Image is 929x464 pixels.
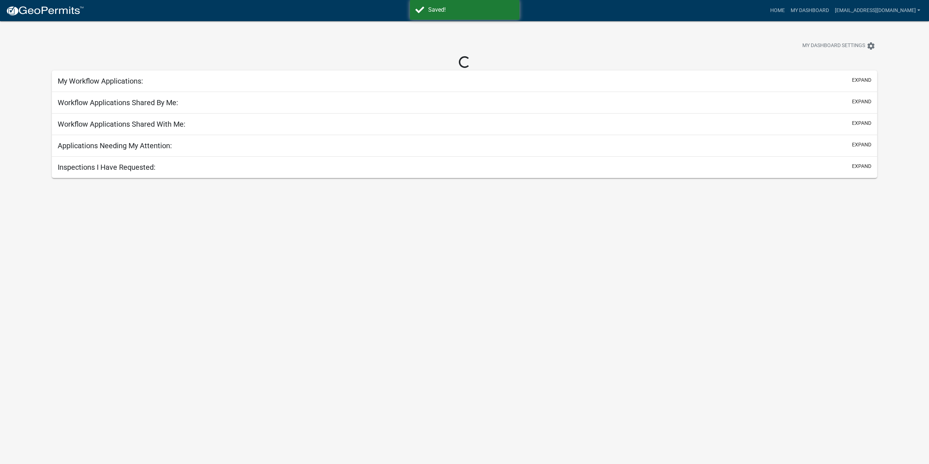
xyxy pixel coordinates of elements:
button: expand [852,98,871,106]
i: settings [867,42,875,50]
button: expand [852,76,871,84]
a: My Dashboard [788,4,832,18]
h5: My Workflow Applications: [58,77,143,85]
div: Saved! [428,5,514,14]
button: expand [852,162,871,170]
button: expand [852,141,871,149]
span: My Dashboard Settings [802,42,865,50]
a: Home [767,4,788,18]
button: My Dashboard Settingssettings [796,39,881,53]
button: expand [852,119,871,127]
h5: Inspections I Have Requested: [58,163,156,172]
h5: Applications Needing My Attention: [58,141,172,150]
a: [EMAIL_ADDRESS][DOMAIN_NAME] [832,4,923,18]
h5: Workflow Applications Shared With Me: [58,120,185,129]
h5: Workflow Applications Shared By Me: [58,98,178,107]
